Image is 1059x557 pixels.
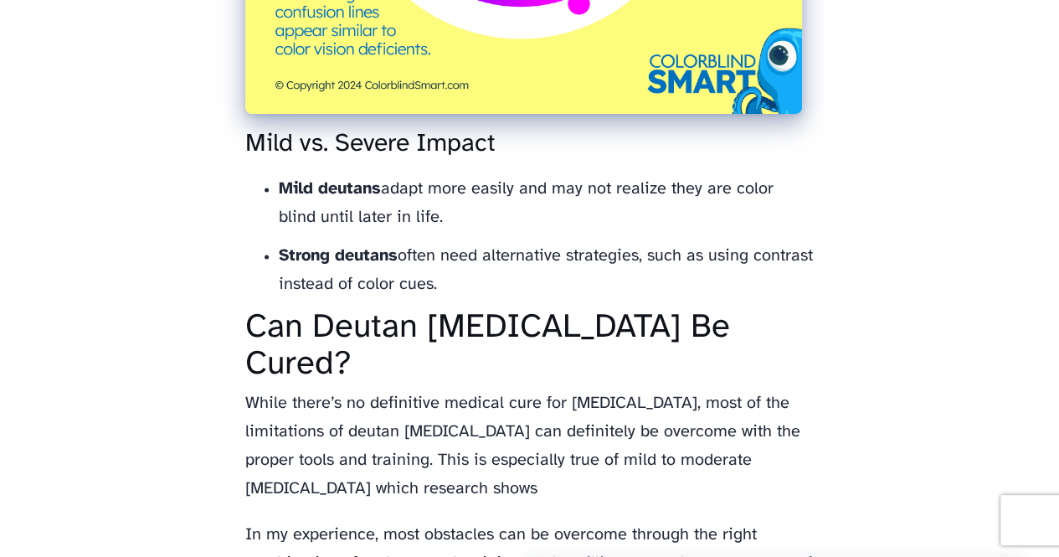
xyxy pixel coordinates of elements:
h3: Mild vs. Severe Impact [245,131,815,158]
strong: Strong deutans [279,247,398,265]
li: adapt more easily and may not realize they are color blind until later in life. [279,175,815,232]
h2: Can Deutan [MEDICAL_DATA] Be Cured? [245,309,815,383]
p: While there’s no definitive medical cure for [MEDICAL_DATA], most of the limitations of deutan [M... [245,389,815,503]
strong: Mild deutans [279,180,381,198]
li: often need alternative strategies, such as using contrast instead of color cues. [279,242,815,299]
